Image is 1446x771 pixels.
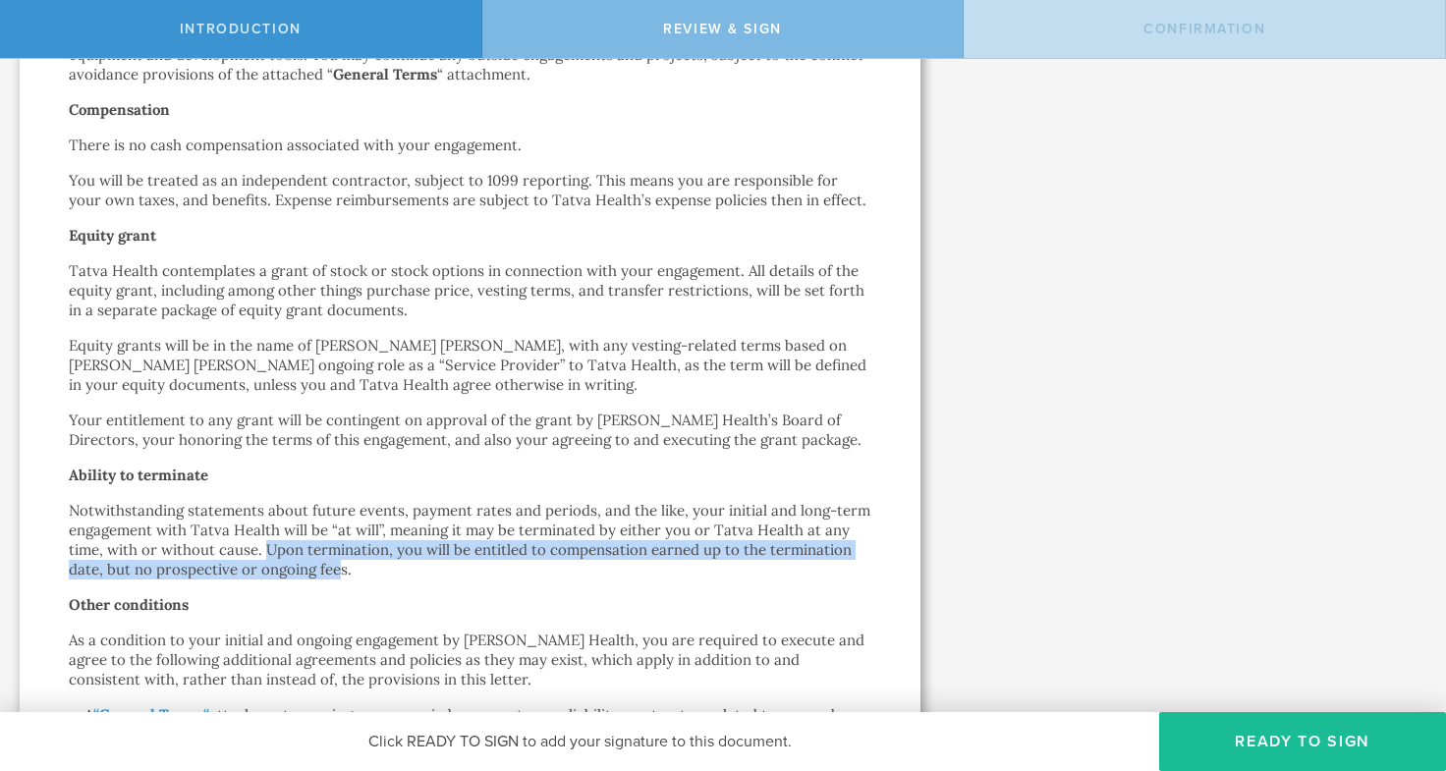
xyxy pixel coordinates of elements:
[333,65,437,83] strong: General Terms
[69,595,189,614] strong: Other conditions
[69,226,156,245] strong: Equity grant
[93,705,209,724] a: “ “
[69,136,871,155] p: There is no cash compensation associated with your engagement.
[1159,712,1446,771] button: Ready to Sign
[84,705,871,744] p: A attachment covering expense reimbursements, pay, liability, contractor-related terms, and other...
[69,501,871,579] p: Notwithstanding statements about future events, payment rates and periods, and the like, your ini...
[99,705,203,724] strong: General Terms
[1348,618,1446,712] iframe: Chat Widget
[69,100,170,119] strong: Compensation
[69,171,871,210] p: You will be treated as an independent contractor, subject to 1099 reporting. This means you are r...
[663,21,782,37] span: Review & sign
[69,466,208,484] strong: Ability to terminate
[69,411,871,450] p: Your entitlement to any grant will be contingent on approval of the grant by [PERSON_NAME] Health...
[69,261,871,320] p: Tatva Health contemplates a grant of stock or stock options in connection with your engagement. A...
[69,336,871,395] p: Equity grants will be in the name of [PERSON_NAME] [PERSON_NAME], with any vesting-related terms ...
[69,631,871,689] p: As a condition to your initial and ongoing engagement by [PERSON_NAME] Health, you are required t...
[1143,21,1265,37] span: Confirmation
[180,21,302,37] span: Introduction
